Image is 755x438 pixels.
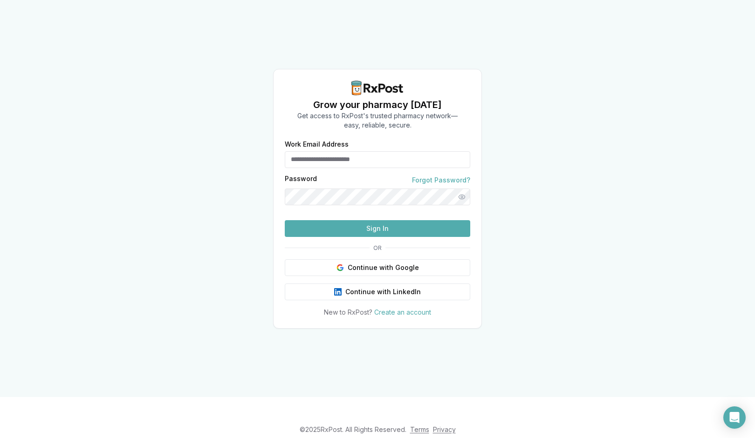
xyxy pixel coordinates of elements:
[285,259,470,276] button: Continue with Google
[285,141,470,148] label: Work Email Address
[285,283,470,300] button: Continue with LinkedIn
[336,264,344,271] img: Google
[297,98,458,111] h1: Grow your pharmacy [DATE]
[334,288,342,296] img: LinkedIn
[348,81,407,95] img: RxPost Logo
[297,111,458,130] p: Get access to RxPost's trusted pharmacy network— easy, reliable, secure.
[723,406,746,429] div: Open Intercom Messenger
[285,220,470,237] button: Sign In
[412,175,470,185] a: Forgot Password?
[285,175,317,185] label: Password
[324,308,372,316] span: New to RxPost?
[453,189,470,205] button: Show password
[410,425,429,433] a: Terms
[374,308,431,316] a: Create an account
[370,244,385,252] span: OR
[433,425,456,433] a: Privacy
